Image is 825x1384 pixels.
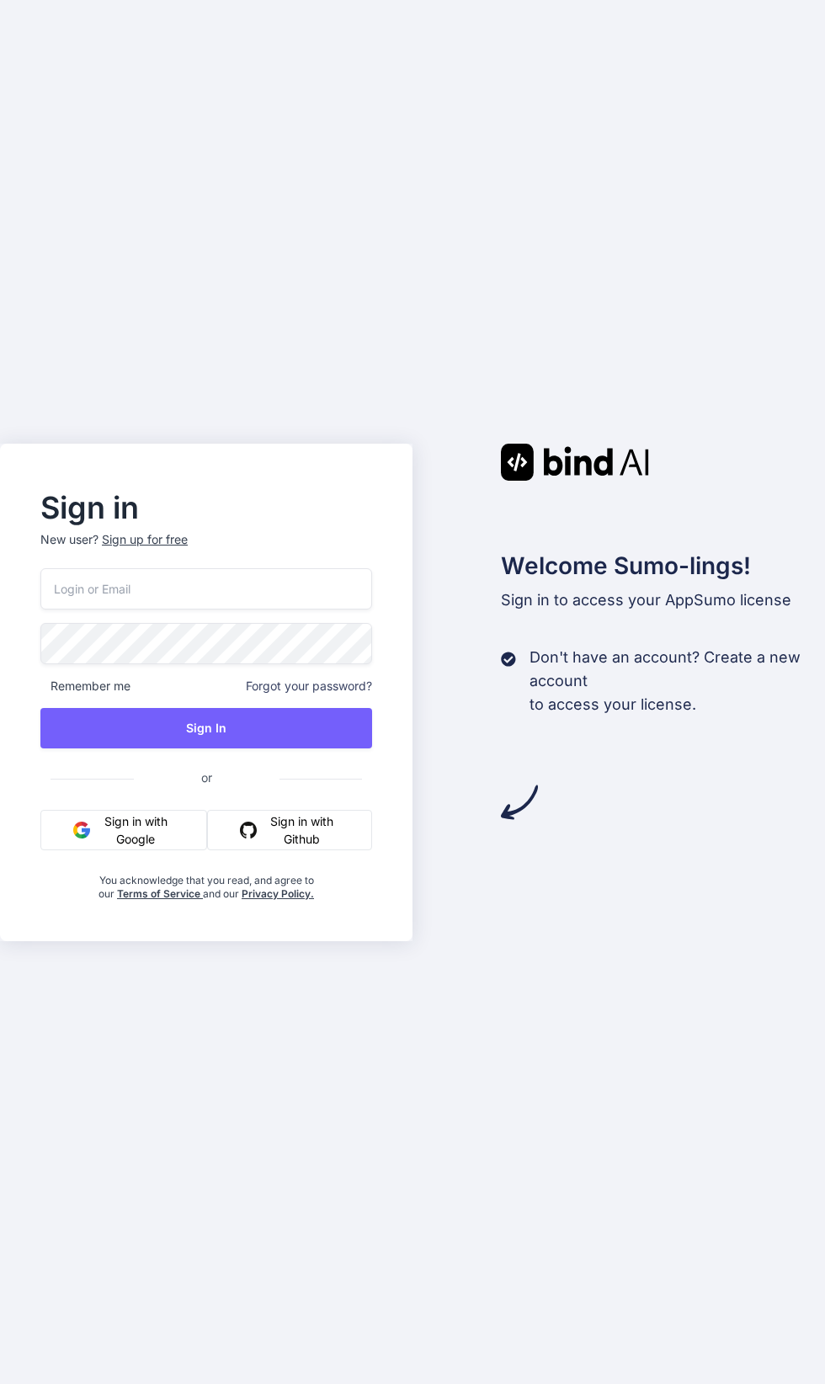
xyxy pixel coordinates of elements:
p: Sign in to access your AppSumo license [501,588,825,612]
h2: Welcome Sumo-lings! [501,548,825,583]
img: github [240,822,257,838]
input: Login or Email [40,568,372,609]
div: Sign up for free [102,531,188,548]
div: You acknowledge that you read, and agree to our and our [96,864,317,901]
img: Bind AI logo [501,444,649,481]
h2: Sign in [40,494,372,521]
a: Terms of Service [117,887,203,900]
span: Remember me [40,678,130,695]
img: arrow [501,784,538,821]
button: Sign In [40,708,372,748]
button: Sign in with Google [40,810,207,850]
button: Sign in with Github [207,810,372,850]
p: New user? [40,531,372,568]
a: Privacy Policy. [242,887,314,900]
p: Don't have an account? Create a new account to access your license. [530,646,825,716]
span: Forgot your password? [246,678,372,695]
img: google [73,822,90,838]
span: or [134,757,279,798]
